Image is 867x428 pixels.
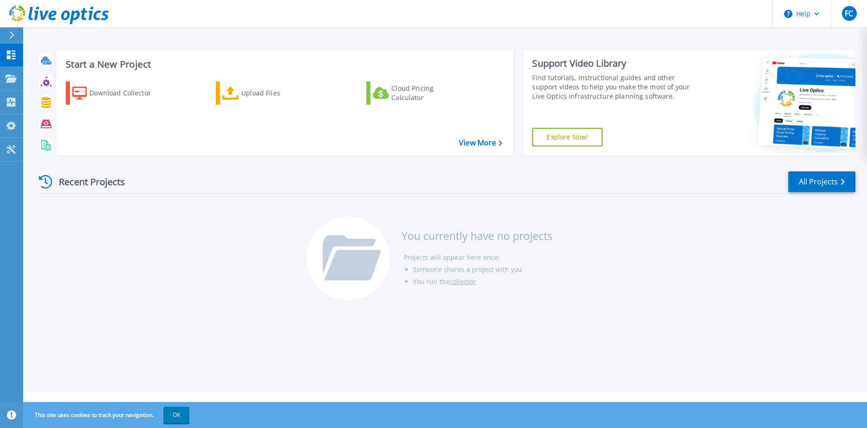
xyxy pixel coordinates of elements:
a: Upload Files [216,82,319,105]
div: Download Collector [89,84,163,102]
div: Support Video Library [532,57,701,69]
a: Download Collector [66,82,169,105]
a: All Projects [788,171,855,192]
li: You run the [413,276,553,288]
a: collector [450,277,476,286]
div: Recent Projects [36,170,138,193]
h3: Start a New Project [66,59,502,69]
div: Find tutorials, instructional guides and other support videos to help you make the most of your L... [532,73,701,101]
span: This site uses cookies to track your navigation. [25,407,189,423]
a: Cloud Pricing Calculator [366,82,470,105]
a: Explore Now! [532,128,603,146]
h3: You currently have no projects [402,231,553,241]
div: Upload Files [241,84,315,102]
li: Projects will appear here once: [404,252,553,264]
span: FC [845,10,853,17]
button: OK [163,407,189,423]
div: Cloud Pricing Calculator [391,84,465,102]
li: Someone shares a project with you [413,264,553,276]
a: View More [459,138,502,147]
